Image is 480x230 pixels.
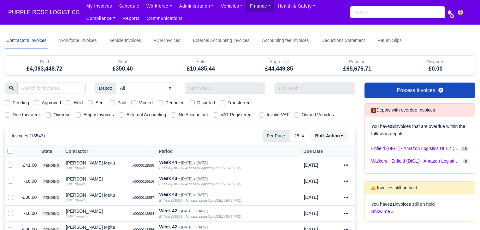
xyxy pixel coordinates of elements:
[42,163,61,168] span: pending
[301,146,334,157] th: Due Date
[371,155,468,167] a: Walkers - Enfield (DIG1) - Amazon Logistics ULEZ (EN3 7PZ) 8
[311,130,348,141] button: Bulk Action
[132,196,154,199] small: #0000012857
[463,159,468,164] span: 8
[159,192,180,197] strong: Week 43 -
[5,32,48,49] a: Contractors Invoices
[320,32,366,49] a: Deductions Statement
[42,99,61,106] label: Approved
[181,209,208,213] small: [DATE] » [DATE]
[132,180,154,183] small: #0000010616
[132,164,154,167] small: #0000012858
[159,176,180,181] strong: Week 43 -
[66,209,127,213] div: [PERSON_NAME]
[159,224,180,229] strong: Week 42 -
[159,182,241,186] i: Enfield (DIG1) - Amazon Logistics ULEZ (EN3 7PZ)
[371,108,376,113] span: 2
[17,83,86,94] input: Search for invoices...
[117,99,127,106] label: Paid
[192,32,251,49] a: External Accounting Invoices
[371,142,468,155] a: Enfield (DIG1) - Amazon Logistics ULEZ (EN3 7PZ) 15
[245,66,313,72] h5: £44,449.85
[401,66,470,72] h5: £0.00
[42,195,61,200] span: pending
[304,211,318,216] span: 1 month from now
[371,209,394,214] a: Show me »
[66,166,86,170] small: (Self-Employed)
[181,225,208,229] small: [DATE] » [DATE]
[371,158,461,165] span: Walkers - Enfield (DIG1) - Amazon Logistics ULEZ (EN3 7PZ)
[159,215,241,218] i: Enfield (DIG1) - Amazon Logistics ULEZ (EN3 7PZ)
[66,225,127,229] div: [PERSON_NAME] Mpita
[350,6,445,18] input: Search...
[323,58,392,66] div: Pending
[159,208,180,213] strong: Week 42 -
[165,99,185,106] label: Deducted
[84,56,162,75] div: Sent
[10,58,79,66] div: Paid
[39,146,63,157] th: State
[261,32,310,49] a: Accounting fee Invoices
[5,56,84,75] div: Paid
[74,99,83,106] label: Hold
[12,133,45,139] h6: Invoices (13543)
[318,56,396,75] div: Pending
[10,66,79,72] h5: £4,093,448.72
[127,111,166,118] label: External Accounting
[390,202,395,207] strong: 21
[390,124,395,129] strong: 23
[228,99,251,106] label: Transferred
[167,58,235,66] div: Hold
[132,212,154,216] small: #0000012894
[18,205,39,221] td: -£6.00
[157,146,301,157] th: Period
[159,160,180,165] strong: Week 44 -
[181,193,208,197] small: [DATE] » [DATE]
[461,147,468,151] span: 15
[13,111,41,118] label: Due this week
[88,58,157,66] div: Sent
[88,66,157,72] h5: £350.40
[376,32,403,49] a: Return Slips
[66,182,86,186] small: (Self-Employed)
[304,195,318,200] span: 1 month from now
[162,56,240,75] div: Hold
[66,161,127,165] div: [PERSON_NAME] Mpita
[66,215,86,218] small: (Self-Employed)
[83,111,114,118] label: Empty Invoices
[371,145,459,152] span: Enfield (DIG1) - Amazon Logistics ULEZ (EN3 7PZ)
[197,99,215,106] label: Disputed
[221,111,252,118] label: VAT Registered
[267,111,289,118] label: Invalid VAT
[95,83,116,94] span: Depot:
[5,6,83,19] a: PURPLE ROSE LOGISTICS
[143,12,187,25] a: Communications
[66,198,86,202] small: (Self-Employed)
[401,58,470,66] div: Disputed
[181,177,208,181] small: [DATE] » [DATE]
[185,83,265,94] input: Start week...
[42,211,61,216] span: pending
[364,83,475,98] a: Process Invoices
[371,123,468,137] p: You have invoices that are overdue within the following depots:
[179,111,208,118] label: No Accountant
[302,111,334,118] label: Owned Vehicles
[66,193,127,197] div: [PERSON_NAME] Mpita
[18,157,39,173] td: -£41.00
[365,194,475,221] div: You have invoices still on hold
[275,83,355,94] input: End week...
[58,32,98,49] a: Workforce Invoices
[66,177,127,181] div: [PERSON_NAME]
[263,130,290,141] span: Per Page:
[139,99,153,106] label: Voided
[304,179,318,184] span: 1 month from now
[304,163,318,168] span: 1 month from now
[83,12,119,25] a: Compliance
[53,111,71,118] label: Overdue
[63,146,130,157] th: Contractor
